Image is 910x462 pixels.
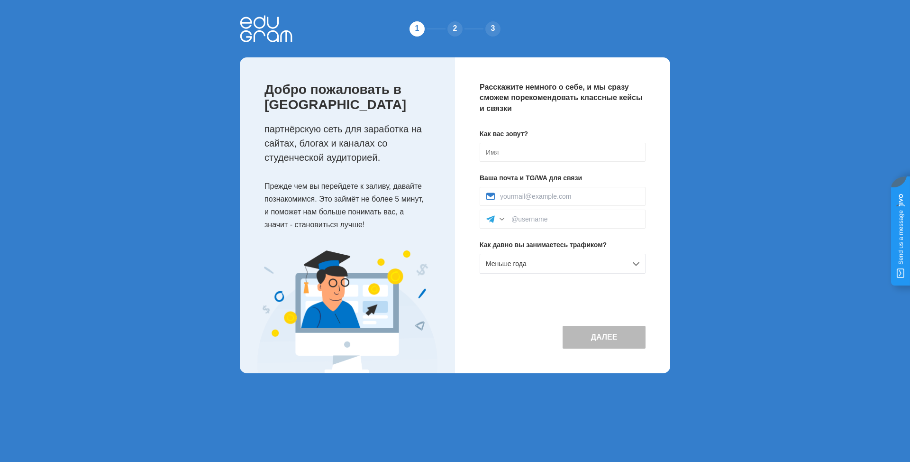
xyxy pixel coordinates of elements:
span: Меньше года [486,260,527,268]
p: Ваша почта и TG/WA для связи [480,173,646,183]
input: yourmail@example.com [500,193,639,200]
div: 3 [483,19,502,38]
p: Добро пожаловать в [GEOGRAPHIC_DATA] [264,82,436,112]
p: Расскажите немного о себе, и мы сразу сможем порекомендовать классные кейсы и связки [480,82,646,114]
img: Expert Image [257,250,437,373]
input: Имя [480,143,646,162]
div: 2 [446,19,464,38]
div: 1 [408,19,427,38]
p: Как вас зовут? [480,129,646,139]
p: Прежде чем вы перейдете к заливу, давайте познакомимся. Это займёт не более 5 минут, и поможет на... [264,180,436,231]
p: партнёрскую сеть для заработка на сайтах, блогах и каналах со студенческой аудиторией. [264,122,436,165]
input: @username [511,215,639,223]
button: Далее [563,326,646,349]
p: Как давно вы занимаетесь трафиком? [480,240,646,250]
